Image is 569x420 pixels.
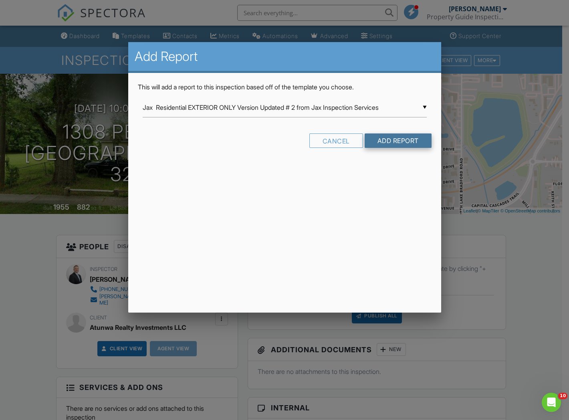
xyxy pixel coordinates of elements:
iframe: Intercom live chat [542,393,561,412]
h2: Add Report [135,48,435,65]
input: Add Report [365,133,432,148]
span: 10 [558,393,567,399]
div: Cancel [309,133,363,148]
p: This will add a report to this inspection based off of the template you choose. [138,83,432,91]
